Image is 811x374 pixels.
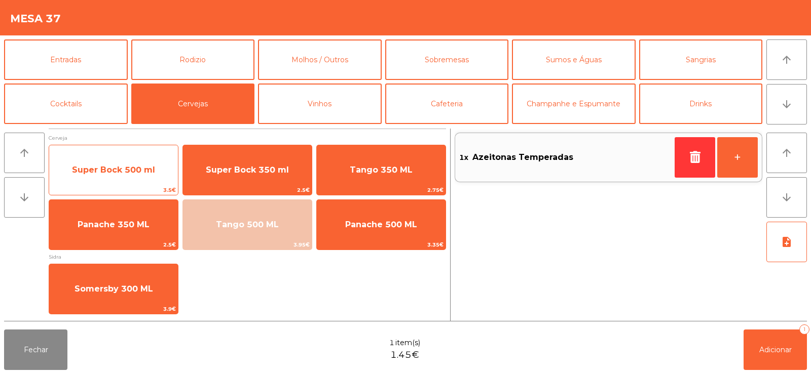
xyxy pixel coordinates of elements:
i: arrow_downward [781,98,793,110]
span: 2.5€ [183,185,312,195]
span: Tango 350 ML [350,165,413,175]
button: Cafeteria [385,84,509,124]
span: 2.75€ [317,185,446,195]
button: Fechar [4,329,67,370]
span: Sidra [49,252,446,262]
span: Cerveja [49,133,446,143]
button: Sangrias [639,39,763,80]
button: arrow_downward [766,177,807,218]
button: Entradas [4,39,128,80]
button: Adicionar1 [744,329,807,370]
span: 3.9€ [49,304,178,314]
button: Drinks [639,84,763,124]
span: 3.5€ [49,185,178,195]
i: note_add [781,236,793,248]
span: Somersby 300 ML [75,284,153,294]
button: Molhos / Outros [258,39,382,80]
button: + [717,137,758,178]
span: 3.35€ [317,240,446,250]
button: arrow_downward [766,84,807,124]
span: Adicionar [759,345,792,354]
button: arrow_upward [766,133,807,173]
i: arrow_downward [781,191,793,203]
button: Rodizio [131,39,255,80]
span: 1 [389,338,394,348]
i: arrow_downward [18,191,30,203]
span: 1.45€ [390,348,419,362]
button: arrow_downward [4,177,45,218]
span: Panache 350 ML [78,220,150,229]
span: 2.5€ [49,240,178,250]
span: Super Bock 500 ml [72,165,155,175]
span: Tango 500 ML [216,220,279,229]
i: arrow_upward [781,54,793,66]
span: 1x [459,150,468,165]
button: arrow_upward [766,39,807,80]
button: arrow_upward [4,133,45,173]
button: Sobremesas [385,39,509,80]
span: item(s) [395,338,420,348]
button: Cervejas [131,84,255,124]
i: arrow_upward [18,147,30,159]
i: arrow_upward [781,147,793,159]
span: 3.95€ [183,240,312,250]
button: Vinhos [258,84,382,124]
button: Champanhe e Espumante [512,84,636,124]
span: Super Bock 350 ml [206,165,289,175]
span: Panache 500 ML [345,220,417,229]
h4: Mesa 37 [10,11,61,26]
span: Azeitonas Temperadas [472,150,573,165]
div: 1 [799,324,809,335]
button: note_add [766,222,807,262]
button: Cocktails [4,84,128,124]
button: Sumos e Águas [512,39,636,80]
